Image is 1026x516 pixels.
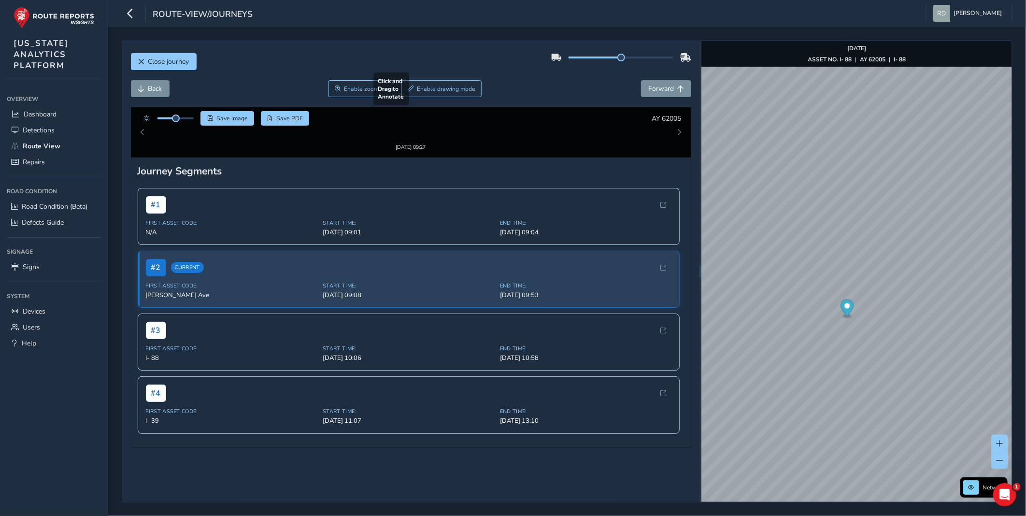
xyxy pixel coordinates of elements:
[146,400,317,407] span: First Asset Code:
[153,8,253,22] span: route-view/journeys
[7,303,101,319] a: Devices
[7,122,101,138] a: Detections
[7,199,101,215] a: Road Condition (Beta)
[648,84,674,93] span: Forward
[382,131,441,138] div: [DATE] 09:27
[200,111,254,126] button: Save
[7,215,101,230] a: Defects Guide
[146,250,166,268] span: # 2
[146,376,166,394] span: # 4
[7,335,101,351] a: Help
[261,111,310,126] button: PDF
[146,273,317,281] span: First Asset Code:
[500,273,671,281] span: End Time:
[23,307,45,316] span: Devices
[7,244,101,259] div: Signage
[22,218,64,227] span: Defects Guide
[23,126,55,135] span: Detections
[328,80,401,97] button: Zoom
[808,56,906,63] div: | |
[7,259,101,275] a: Signs
[323,273,494,281] span: Start Time:
[894,56,906,63] strong: I- 88
[983,484,1005,491] span: Network
[933,5,950,22] img: diamond-layout
[417,85,475,93] span: Enable drawing mode
[500,219,671,228] span: [DATE] 09:04
[146,187,166,205] span: # 1
[323,336,494,344] span: Start Time:
[146,408,317,417] span: I- 39
[500,400,671,407] span: End Time:
[14,38,69,71] span: [US_STATE] ANALYTICS PLATFORM
[138,156,684,169] div: Journey Segments
[993,483,1016,506] iframe: Intercom live chat
[847,44,866,52] strong: [DATE]
[954,5,1002,22] span: [PERSON_NAME]
[500,345,671,354] span: [DATE] 10:58
[344,85,395,93] span: Enable zoom mode
[933,5,1005,22] button: [PERSON_NAME]
[171,254,204,265] span: Current
[146,345,317,354] span: I- 88
[7,154,101,170] a: Repairs
[323,211,494,218] span: Start Time:
[841,300,854,319] div: Map marker
[23,142,60,151] span: Route View
[7,138,101,154] a: Route View
[276,115,303,122] span: Save PDF
[131,80,170,97] button: Back
[323,345,494,354] span: [DATE] 10:06
[500,211,671,218] span: End Time:
[1013,483,1021,491] span: 1
[7,289,101,303] div: System
[22,202,87,211] span: Road Condition (Beta)
[148,57,189,66] span: Close journey
[216,115,248,122] span: Save image
[808,56,852,63] strong: ASSET NO. I- 88
[860,56,885,63] strong: AY 62005
[148,84,162,93] span: Back
[14,7,94,29] img: rr logo
[500,336,671,344] span: End Time:
[23,262,40,272] span: Signs
[146,211,317,218] span: First Asset Code:
[7,184,101,199] div: Road Condition
[382,122,441,131] img: Thumbnail frame
[7,319,101,335] a: Users
[24,110,57,119] span: Dashboard
[323,219,494,228] span: [DATE] 09:01
[323,282,494,291] span: [DATE] 09:08
[500,408,671,417] span: [DATE] 13:10
[7,92,101,106] div: Overview
[641,80,691,97] button: Forward
[23,323,40,332] span: Users
[131,53,197,70] button: Close journey
[401,80,482,97] button: Draw
[146,219,317,228] span: N/A
[500,282,671,291] span: [DATE] 09:53
[23,158,45,167] span: Repairs
[323,400,494,407] span: Start Time:
[652,114,681,123] span: AY 62005
[7,106,101,122] a: Dashboard
[22,339,36,348] span: Help
[323,408,494,417] span: [DATE] 11:07
[146,336,317,344] span: First Asset Code:
[146,313,166,330] span: # 3
[146,282,317,291] span: [PERSON_NAME] Ave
